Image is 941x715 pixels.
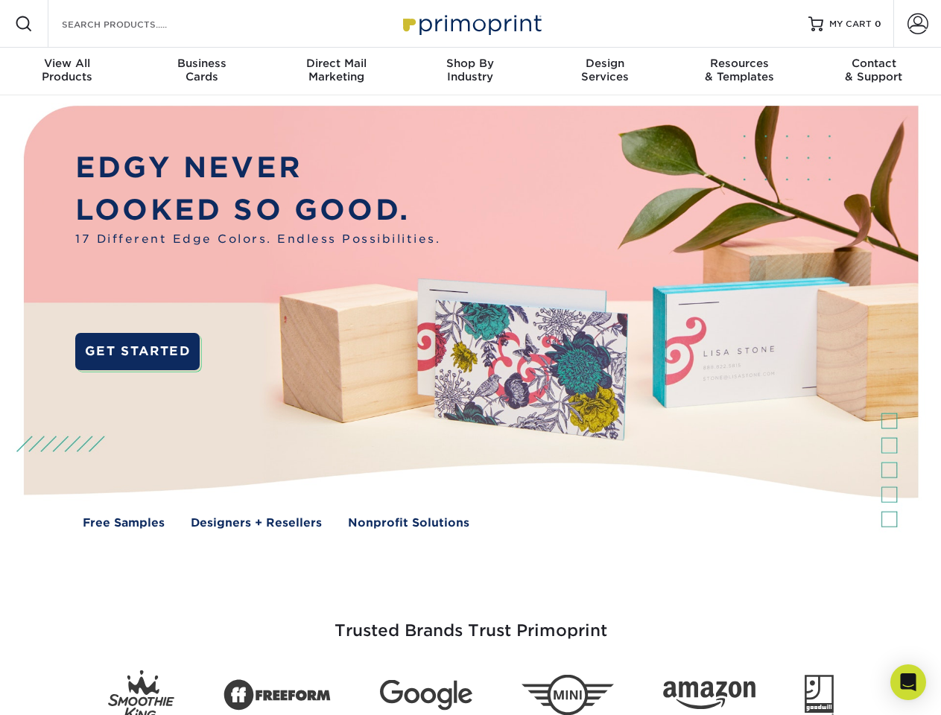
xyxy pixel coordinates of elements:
h3: Trusted Brands Trust Primoprint [35,585,907,658]
span: MY CART [829,18,872,31]
a: BusinessCards [134,48,268,95]
a: GET STARTED [75,333,200,370]
div: Open Intercom Messenger [890,664,926,700]
img: Goodwill [805,675,834,715]
span: Business [134,57,268,70]
span: Design [538,57,672,70]
a: Nonprofit Solutions [348,515,469,532]
a: Direct MailMarketing [269,48,403,95]
span: 17 Different Edge Colors. Endless Possibilities. [75,231,440,248]
img: Primoprint [396,7,545,39]
a: Shop ByIndustry [403,48,537,95]
a: Resources& Templates [672,48,806,95]
p: EDGY NEVER [75,147,440,189]
p: LOOKED SO GOOD. [75,189,440,232]
span: Resources [672,57,806,70]
a: Free Samples [83,515,165,532]
div: & Support [807,57,941,83]
div: Services [538,57,672,83]
a: Designers + Resellers [191,515,322,532]
span: 0 [875,19,881,29]
div: Industry [403,57,537,83]
div: & Templates [672,57,806,83]
a: DesignServices [538,48,672,95]
input: SEARCH PRODUCTS..... [60,15,206,33]
span: Direct Mail [269,57,403,70]
div: Cards [134,57,268,83]
a: Contact& Support [807,48,941,95]
div: Marketing [269,57,403,83]
img: Google [380,680,472,711]
span: Shop By [403,57,537,70]
img: Amazon [663,681,755,710]
span: Contact [807,57,941,70]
